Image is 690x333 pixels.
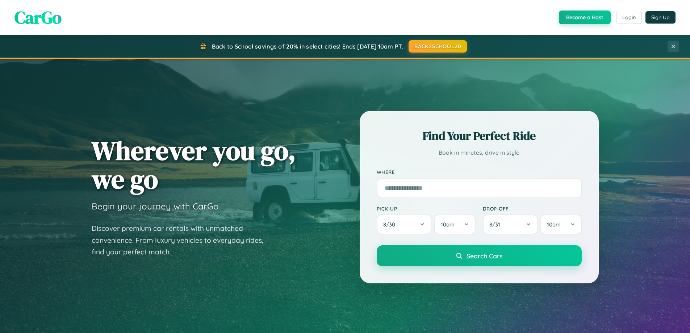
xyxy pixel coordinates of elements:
button: BACK2SCHOOL20 [409,40,467,53]
span: Search Cars [467,252,502,260]
button: Become a Host [559,11,611,24]
button: 10am [540,215,581,234]
h1: Wherever you go, we go [92,136,296,193]
button: Search Cars [377,245,582,266]
button: Login [616,11,642,24]
h3: Begin your journey with CarGo [92,201,219,212]
button: 10am [434,215,475,234]
p: Book in minutes, drive in style [377,147,582,158]
label: Pick-up [377,205,476,212]
span: 10am [547,221,561,228]
span: Back to School savings of 20% in select cities! Ends [DATE] 10am PT. [212,43,403,50]
span: CarGo [14,5,62,29]
h2: Find Your Perfect Ride [377,128,582,144]
span: 8 / 31 [489,221,504,228]
button: 8/31 [483,215,538,234]
span: 8 / 30 [383,221,399,228]
button: Sign Up [645,11,676,24]
p: Discover premium car rentals with unmatched convenience. From luxury vehicles to everyday rides, ... [92,222,273,258]
label: Drop-off [483,205,582,212]
label: Where [377,169,582,175]
span: 10am [441,221,455,228]
button: 8/30 [377,215,432,234]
